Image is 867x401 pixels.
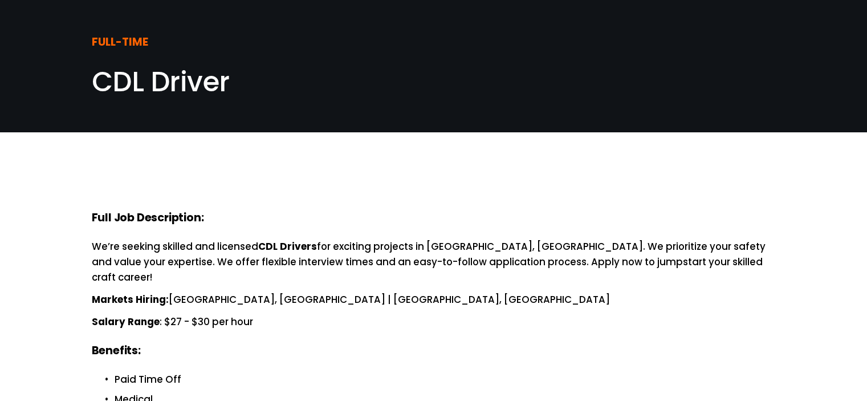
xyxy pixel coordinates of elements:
strong: CDL Drivers [258,240,317,253]
strong: Markets Hiring: [92,293,169,306]
span: CDL Driver [92,63,230,101]
p: [GEOGRAPHIC_DATA], [GEOGRAPHIC_DATA] | [GEOGRAPHIC_DATA], [GEOGRAPHIC_DATA] [92,292,776,307]
strong: Salary Range [92,315,160,329]
strong: Full Job Description: [92,210,204,225]
p: : $27 - $30 per hour [92,314,776,330]
strong: Benefits: [92,343,141,358]
p: We’re seeking skilled and licensed for exciting projects in [GEOGRAPHIC_DATA], [GEOGRAPHIC_DATA].... [92,239,776,285]
p: Paid Time Off [115,372,776,387]
strong: FULL-TIME [92,34,148,50]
